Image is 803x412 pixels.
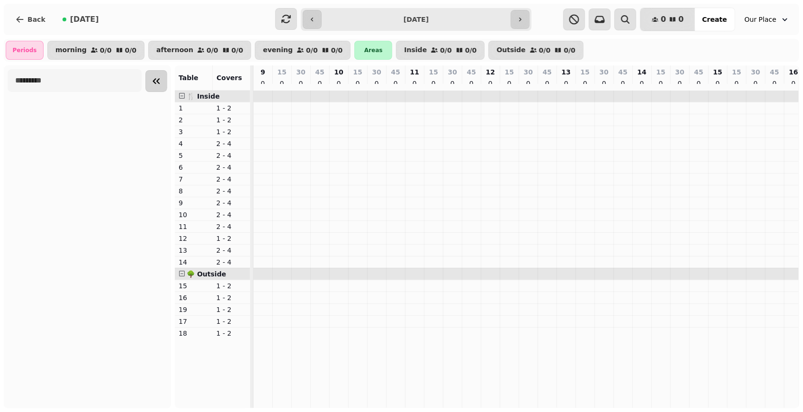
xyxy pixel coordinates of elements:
p: 2 - 4 [217,222,247,231]
p: 1 - 2 [217,281,247,291]
p: Outside [496,46,525,54]
p: 0 [543,79,551,88]
p: 0 [524,79,532,88]
p: 0 / 0 [306,47,318,54]
p: 1 - 2 [217,305,247,314]
p: 14 [637,67,646,77]
p: 1 - 2 [217,127,247,137]
p: 0 / 0 [100,47,112,54]
span: Covers [217,74,242,82]
p: 0 [695,79,703,88]
span: [DATE] [70,16,99,23]
p: 0 / 0 [232,47,244,54]
p: 0 [297,79,305,88]
p: 16 [789,67,798,77]
p: 15 [353,67,362,77]
p: 0 [676,79,684,88]
p: 30 [675,67,684,77]
p: 0 [505,79,513,88]
p: 2 - 4 [217,257,247,267]
p: 0 [790,79,797,88]
p: 45 [542,67,551,77]
p: 15 [580,67,589,77]
p: 17 [179,317,209,326]
p: 0 [316,79,324,88]
p: 1 [179,103,209,113]
p: 0 [411,79,418,88]
span: Back [27,16,45,23]
p: 9 [261,67,265,77]
p: 0 [392,79,399,88]
p: 0 [581,79,589,88]
p: evening [263,46,293,54]
button: 00 [641,8,695,31]
p: 0 / 0 [207,47,218,54]
p: 15 [179,281,209,291]
button: afternoon0/00/0 [148,41,251,60]
p: 1 - 2 [217,329,247,338]
p: 1 - 2 [217,234,247,243]
p: 10 [334,67,343,77]
p: 0 / 0 [564,47,576,54]
p: 15 [277,67,286,77]
p: 15 [732,67,741,77]
p: afternoon [156,46,193,54]
p: 0 [619,79,627,88]
p: Inside [404,46,427,54]
p: 0 / 0 [465,47,477,54]
span: Table [179,74,198,82]
p: 11 [410,67,419,77]
button: Back [8,8,53,31]
p: 13 [179,246,209,255]
p: 2 - 4 [217,151,247,160]
p: 10 [179,210,209,220]
p: 3 [179,127,209,137]
p: 1 - 2 [217,115,247,125]
button: Outside0/00/0 [488,41,583,60]
p: 0 [771,79,778,88]
p: 7 [179,174,209,184]
p: 45 [391,67,400,77]
p: 0 [752,79,759,88]
p: 15 [713,67,722,77]
p: 15 [505,67,514,77]
button: Collapse sidebar [145,70,167,92]
p: morning [55,46,87,54]
p: 0 [600,79,608,88]
p: 15 [429,67,438,77]
span: 🍴 Inside [187,92,220,100]
p: 6 [179,163,209,172]
span: Our Place [745,15,776,24]
p: 13 [561,67,570,77]
span: Create [702,16,727,23]
p: 0 [638,79,646,88]
p: 2 - 4 [217,163,247,172]
div: Areas [354,41,392,60]
p: 5 [179,151,209,160]
p: 0 [714,79,722,88]
p: 16 [179,293,209,302]
p: 9 [179,198,209,208]
p: 45 [694,67,703,77]
p: 1 - 2 [217,293,247,302]
span: 🌳 Outside [187,270,226,278]
p: 30 [599,67,608,77]
button: Create [695,8,734,31]
p: 0 / 0 [539,47,551,54]
p: 0 [562,79,570,88]
p: 30 [448,67,457,77]
p: 18 [179,329,209,338]
p: 0 [733,79,740,88]
p: 11 [179,222,209,231]
p: 14 [179,257,209,267]
p: 8 [179,186,209,196]
p: 2 - 4 [217,246,247,255]
p: 45 [618,67,627,77]
button: evening0/00/0 [255,41,351,60]
p: 0 [430,79,437,88]
p: 30 [523,67,532,77]
p: 45 [315,67,324,77]
p: 0 [657,79,665,88]
p: 4 [179,139,209,148]
p: 0 [487,79,494,88]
